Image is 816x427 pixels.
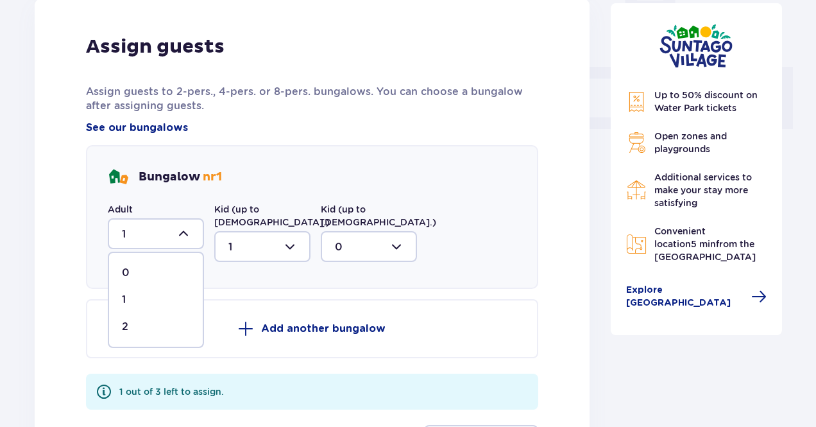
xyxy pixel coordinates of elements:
[214,203,330,229] label: Kid (up to [DEMOGRAPHIC_DATA].)
[626,180,647,200] img: Restaurant Icon
[203,170,222,184] span: nr 1
[108,167,128,187] img: bungalows Icon
[659,24,733,68] img: Suntago Village
[321,203,436,229] label: Kid (up to [DEMOGRAPHIC_DATA].)
[119,385,224,398] div: 1 out of 3 left to assign.
[654,90,758,113] span: Up to 50% discount on Water Park tickets
[691,239,716,249] span: 5 min
[626,91,647,112] img: Discount Icon
[626,132,647,153] img: Grill Icon
[122,293,126,307] p: 1
[654,131,727,154] span: Open zones and playgrounds
[139,170,222,185] p: Bungalow
[86,35,225,59] p: Assign guests
[261,322,386,336] p: Add another bungalow
[654,226,756,262] span: Convenient location from the [GEOGRAPHIC_DATA]
[654,172,752,208] span: Additional services to make your stay more satisfying
[122,266,130,280] p: 0
[108,203,133,216] label: Adult
[122,320,128,334] p: 2
[626,284,744,309] span: Explore [GEOGRAPHIC_DATA]
[626,284,767,309] a: Explore [GEOGRAPHIC_DATA]
[86,121,188,135] a: See our bungalows
[626,234,647,254] img: Map Icon
[86,85,538,113] p: Assign guests to 2-pers., 4-pers. or 8-pers. bungalows. You can choose a bungalow after assigning...
[86,299,538,358] button: Add another bungalow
